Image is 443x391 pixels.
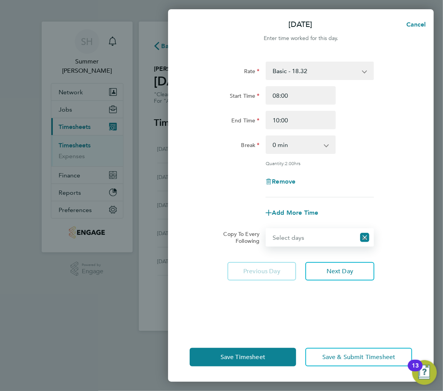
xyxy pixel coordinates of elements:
[244,68,260,77] label: Rate
[322,353,396,361] span: Save & Submit Timesheet
[241,142,260,151] label: Break
[221,353,265,361] span: Save Timesheet
[412,360,437,385] button: Open Resource Center, 13 new notifications
[305,262,374,281] button: Next Day
[272,178,295,185] span: Remove
[209,231,259,244] label: Copy To Every Following
[404,21,426,28] span: Cancel
[266,179,295,185] button: Remove
[190,348,296,366] button: Save Timesheet
[266,111,336,129] input: E.g. 18:00
[168,34,434,43] div: Enter time worked for this day.
[288,19,312,30] p: [DATE]
[230,92,260,102] label: Start Time
[394,17,434,32] button: Cancel
[305,348,412,366] button: Save & Submit Timesheet
[266,160,374,166] div: Quantity: hrs
[266,210,318,216] button: Add More Time
[231,117,259,126] label: End Time
[360,229,369,246] button: Reset selection
[266,86,336,105] input: E.g. 08:00
[272,209,318,216] span: Add More Time
[285,160,294,166] span: 2.00
[327,267,353,275] span: Next Day
[412,366,419,376] div: 13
